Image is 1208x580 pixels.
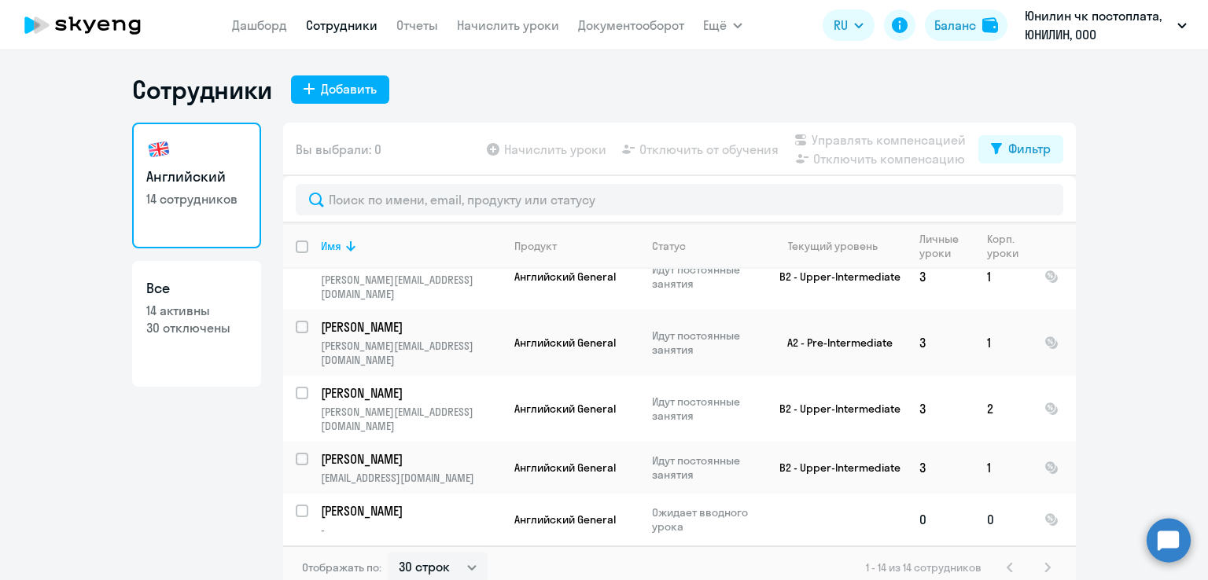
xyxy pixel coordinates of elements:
[866,560,981,574] span: 1 - 14 из 14 сотрудников
[907,244,974,310] td: 3
[761,310,907,376] td: A2 - Pre-Intermediate
[146,167,247,187] h3: Английский
[578,17,684,33] a: Документооборот
[773,239,906,253] div: Текущий уровень
[321,450,501,468] a: [PERSON_NAME]
[652,453,760,482] p: Идут постоянные занятия
[974,442,1032,494] td: 1
[974,376,1032,442] td: 2
[457,17,559,33] a: Начислить уроки
[919,232,974,260] div: Личные уроки
[321,239,341,253] div: Имя
[296,184,1063,215] input: Поиск по имени, email, продукту или статусу
[761,244,907,310] td: B2 - Upper-Intermediate
[132,123,261,248] a: Английский14 сотрудников
[514,239,639,253] div: Продукт
[823,9,875,41] button: RU
[146,319,247,336] p: 30 отключены
[132,74,272,105] h1: Сотрудники
[834,16,848,35] span: RU
[652,239,686,253] div: Статус
[146,278,247,299] h3: Все
[514,239,557,253] div: Продукт
[321,79,377,98] div: Добавить
[974,310,1032,376] td: 1
[146,137,171,162] img: english
[1017,6,1195,44] button: Юнилин чк постоплата, ЮНИЛИН, ООО
[514,512,616,527] span: Английский General
[321,502,499,519] p: [PERSON_NAME]
[907,442,974,494] td: 3
[974,494,1032,545] td: 0
[514,402,616,416] span: Английский General
[396,17,438,33] a: Отчеты
[321,384,501,402] a: [PERSON_NAME]
[925,9,1007,41] button: Балансbalance
[321,384,499,402] p: [PERSON_NAME]
[514,336,616,350] span: Английский General
[703,16,727,35] span: Ещё
[321,339,501,367] p: [PERSON_NAME][EMAIL_ADDRESS][DOMAIN_NAME]
[982,17,998,33] img: balance
[296,140,381,159] span: Вы выбрали: 0
[146,302,247,319] p: 14 активны
[514,270,616,284] span: Английский General
[761,376,907,442] td: B2 - Upper-Intermediate
[652,239,760,253] div: Статус
[321,318,501,336] a: [PERSON_NAME]
[321,239,501,253] div: Имя
[514,461,616,475] span: Английский General
[232,17,287,33] a: Дашборд
[978,135,1063,163] button: Фильтр
[321,273,501,301] p: [PERSON_NAME][EMAIL_ADDRESS][DOMAIN_NAME]
[907,310,974,376] td: 3
[987,232,1021,260] div: Корп. уроки
[321,471,501,485] p: [EMAIL_ADDRESS][DOMAIN_NAME]
[1008,139,1051,158] div: Фильтр
[652,395,760,423] p: Идут постоянные занятия
[132,261,261,387] a: Все14 активны30 отключены
[321,318,499,336] p: [PERSON_NAME]
[907,376,974,442] td: 3
[652,329,760,357] p: Идут постоянные занятия
[146,190,247,207] p: 14 сотрудников
[321,450,499,468] p: [PERSON_NAME]
[907,494,974,545] td: 0
[974,244,1032,310] td: 1
[761,442,907,494] td: B2 - Upper-Intermediate
[306,17,377,33] a: Сотрудники
[302,560,381,574] span: Отображать по:
[321,523,501,537] p: -
[291,75,389,104] button: Добавить
[934,16,976,35] div: Баланс
[703,9,742,41] button: Ещё
[919,232,963,260] div: Личные уроки
[321,405,501,433] p: [PERSON_NAME][EMAIL_ADDRESS][DOMAIN_NAME]
[321,502,501,519] a: [PERSON_NAME]
[788,239,878,253] div: Текущий уровень
[652,262,760,291] p: Идут постоянные занятия
[987,232,1031,260] div: Корп. уроки
[652,505,760,534] p: Ожидает вводного урока
[1025,6,1171,44] p: Юнилин чк постоплата, ЮНИЛИН, ООО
